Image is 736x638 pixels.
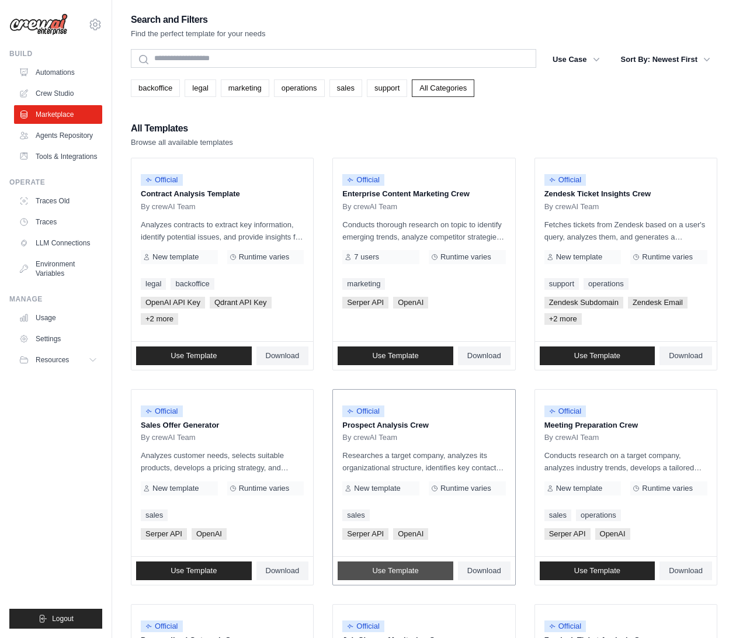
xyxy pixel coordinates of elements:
a: Use Template [540,561,655,580]
span: Logout [52,614,74,623]
span: Runtime varies [440,252,491,262]
p: Enterprise Content Marketing Crew [342,188,505,200]
a: sales [544,509,571,521]
span: Use Template [574,566,620,575]
span: Use Template [372,351,418,360]
span: Official [141,174,183,186]
div: Build [9,49,102,58]
p: Analyzes customer needs, selects suitable products, develops a pricing strategy, and creates a co... [141,449,304,474]
a: sales [141,509,168,521]
span: Download [669,566,703,575]
a: Tools & Integrations [14,147,102,166]
a: operations [584,278,629,290]
p: Researches a target company, analyzes its organizational structure, identifies key contacts, and ... [342,449,505,474]
a: marketing [342,278,385,290]
button: Sort By: Newest First [614,49,717,70]
a: backoffice [131,79,180,97]
span: By crewAI Team [544,433,599,442]
a: sales [342,509,369,521]
span: Official [342,174,384,186]
a: sales [329,79,362,97]
p: Find the perfect template for your needs [131,28,266,40]
h2: Search and Filters [131,12,266,28]
a: All Categories [412,79,474,97]
img: Logo [9,13,68,36]
span: 7 users [354,252,379,262]
p: Prospect Analysis Crew [342,419,505,431]
span: Official [141,620,183,632]
a: support [367,79,407,97]
span: Official [544,174,586,186]
a: Automations [14,63,102,82]
p: Browse all available templates [131,137,233,148]
span: Qdrant API Key [210,297,272,308]
a: marketing [221,79,269,97]
span: Use Template [171,566,217,575]
span: Download [467,351,501,360]
span: Zendesk Email [628,297,688,308]
h2: All Templates [131,120,233,137]
span: New template [556,252,602,262]
span: By crewAI Team [141,202,196,211]
a: support [544,278,579,290]
span: By crewAI Team [342,202,397,211]
button: Logout [9,609,102,629]
span: Runtime varies [642,484,693,493]
span: New template [152,484,199,493]
span: Official [342,405,384,417]
p: Fetches tickets from Zendesk based on a user's query, analyzes them, and generates a summary. Out... [544,219,707,243]
a: Usage [14,308,102,327]
span: OpenAI [393,528,428,540]
span: Use Template [372,566,418,575]
span: New template [152,252,199,262]
span: New template [354,484,400,493]
a: Download [458,561,511,580]
span: By crewAI Team [544,202,599,211]
span: Serper API [141,528,187,540]
a: legal [185,79,216,97]
button: Resources [14,351,102,369]
span: Serper API [342,528,388,540]
p: Zendesk Ticket Insights Crew [544,188,707,200]
p: Contract Analysis Template [141,188,304,200]
span: Download [467,566,501,575]
p: Conducts thorough research on topic to identify emerging trends, analyze competitor strategies, a... [342,219,505,243]
p: Conducts research on a target company, analyzes industry trends, develops a tailored sales strate... [544,449,707,474]
a: Crew Studio [14,84,102,103]
span: Official [544,620,586,632]
a: operations [576,509,621,521]
a: operations [274,79,325,97]
span: Serper API [544,528,591,540]
span: Download [266,351,300,360]
span: Serper API [342,297,388,308]
p: Meeting Preparation Crew [544,419,707,431]
span: Download [669,351,703,360]
a: Use Template [540,346,655,365]
p: Analyzes contracts to extract key information, identify potential issues, and provide insights fo... [141,219,304,243]
a: Download [659,346,712,365]
span: Runtime varies [239,484,290,493]
span: Resources [36,355,69,365]
span: Runtime varies [440,484,491,493]
a: Marketplace [14,105,102,124]
span: +2 more [544,313,582,325]
span: Zendesk Subdomain [544,297,623,308]
span: OpenAI API Key [141,297,205,308]
span: Download [266,566,300,575]
span: Use Template [171,351,217,360]
a: Download [659,561,712,580]
a: Agents Repository [14,126,102,145]
a: Traces Old [14,192,102,210]
button: Use Case [546,49,607,70]
p: Sales Offer Generator [141,419,304,431]
span: Runtime varies [239,252,290,262]
a: Settings [14,330,102,348]
a: Use Template [136,561,252,580]
span: OpenAI [393,297,428,308]
a: legal [141,278,166,290]
span: Official [342,620,384,632]
span: New template [556,484,602,493]
a: Use Template [338,561,453,580]
span: Official [141,405,183,417]
div: Manage [9,294,102,304]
